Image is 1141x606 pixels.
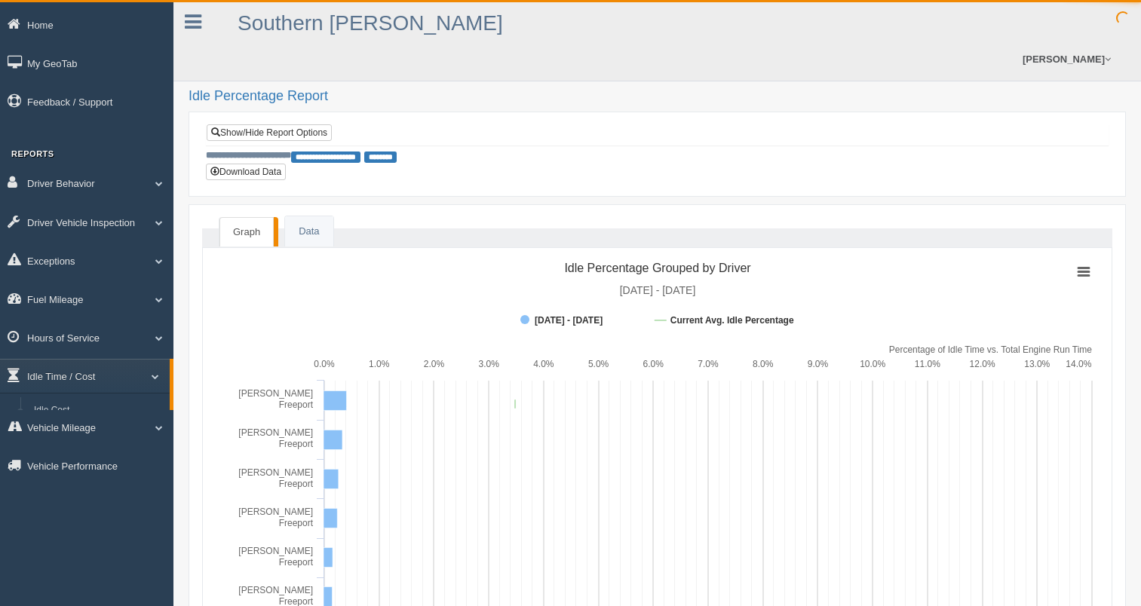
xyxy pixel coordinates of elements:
[285,216,333,247] a: Data
[279,399,314,410] tspan: Freeport
[1066,359,1091,369] text: 14.0%
[860,359,885,369] text: 10.0%
[753,359,774,369] text: 8.0%
[424,359,445,369] text: 2.0%
[620,284,696,296] tspan: [DATE] - [DATE]
[238,585,313,595] tspan: [PERSON_NAME]
[27,397,170,424] a: Idle Cost
[238,11,503,35] a: Southern [PERSON_NAME]
[206,164,286,180] button: Download Data
[279,479,314,489] tspan: Freeport
[238,546,313,556] tspan: [PERSON_NAME]
[588,359,609,369] text: 5.0%
[970,359,995,369] text: 12.0%
[643,359,664,369] text: 6.0%
[238,388,313,399] tspan: [PERSON_NAME]
[1024,359,1050,369] text: 13.0%
[698,359,719,369] text: 7.0%
[207,124,332,141] a: Show/Hide Report Options
[314,359,335,369] text: 0.0%
[533,359,554,369] text: 4.0%
[238,507,313,517] tspan: [PERSON_NAME]
[915,359,940,369] text: 11.0%
[279,439,314,449] tspan: Freeport
[564,262,751,274] tspan: Idle Percentage Grouped by Driver
[279,557,314,568] tspan: Freeport
[219,217,274,247] a: Graph
[808,359,829,369] text: 9.0%
[670,315,794,326] tspan: Current Avg. Idle Percentage
[279,518,314,528] tspan: Freeport
[889,344,1093,355] tspan: Percentage of Idle Time vs. Total Engine Run Time
[535,315,603,326] tspan: [DATE] - [DATE]
[238,467,313,478] tspan: [PERSON_NAME]
[369,359,390,369] text: 1.0%
[478,359,499,369] text: 3.0%
[238,427,313,438] tspan: [PERSON_NAME]
[1015,38,1118,81] a: [PERSON_NAME]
